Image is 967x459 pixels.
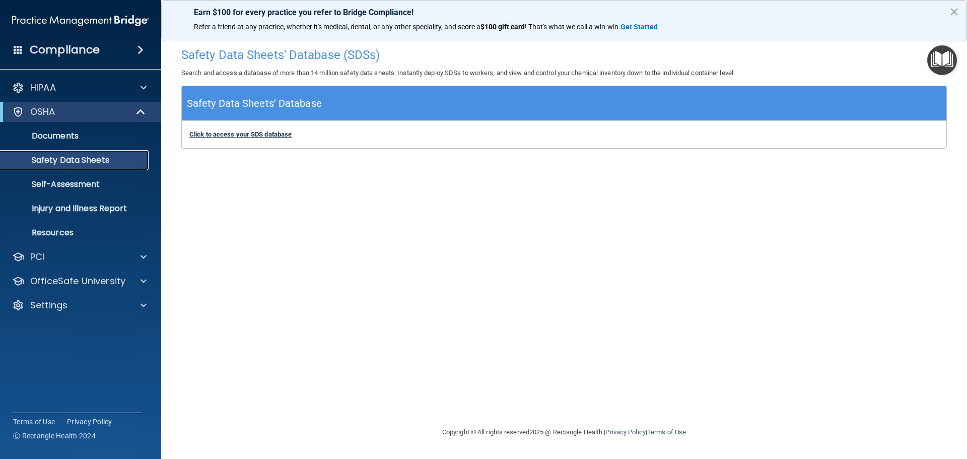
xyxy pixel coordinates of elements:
[605,428,645,436] a: Privacy Policy
[194,8,934,17] p: Earn $100 for every practice you refer to Bridge Compliance!
[30,251,44,263] p: PCI
[12,275,147,287] a: OfficeSafe University
[12,106,146,118] a: OSHA
[12,251,147,263] a: PCI
[13,417,55,427] a: Terms of Use
[7,179,144,189] p: Self-Assessment
[30,275,125,287] p: OfficeSafe University
[189,130,292,138] a: Click to access your SDS database
[7,204,144,214] p: Injury and Illness Report
[12,82,147,94] a: HIPAA
[30,43,100,57] h4: Compliance
[12,299,147,311] a: Settings
[187,95,322,112] h5: Safety Data Sheets' Database
[7,228,144,238] p: Resources
[7,131,144,141] p: Documents
[30,82,56,94] p: HIPAA
[620,23,659,31] a: Get Started
[480,23,525,31] strong: $100 gift card
[30,299,67,311] p: Settings
[181,67,947,79] p: Search and access a database of more than 14 million safety data sheets. Instantly deploy SDSs to...
[30,106,55,118] p: OSHA
[949,4,959,20] button: Close
[12,11,149,31] img: PMB logo
[7,155,144,165] p: Safety Data Sheets
[647,428,686,436] a: Terms of Use
[13,431,96,441] span: Ⓒ Rectangle Health 2024
[194,23,480,31] span: Refer a friend at any practice, whether it's medical, dental, or any other speciality, and score a
[620,23,658,31] strong: Get Started
[525,23,620,31] span: ! That's what we call a win-win.
[380,416,748,448] div: Copyright © All rights reserved 2025 @ Rectangle Health | |
[67,417,112,427] a: Privacy Policy
[927,45,957,75] button: Open Resource Center
[181,48,947,61] h4: Safety Data Sheets' Database (SDSs)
